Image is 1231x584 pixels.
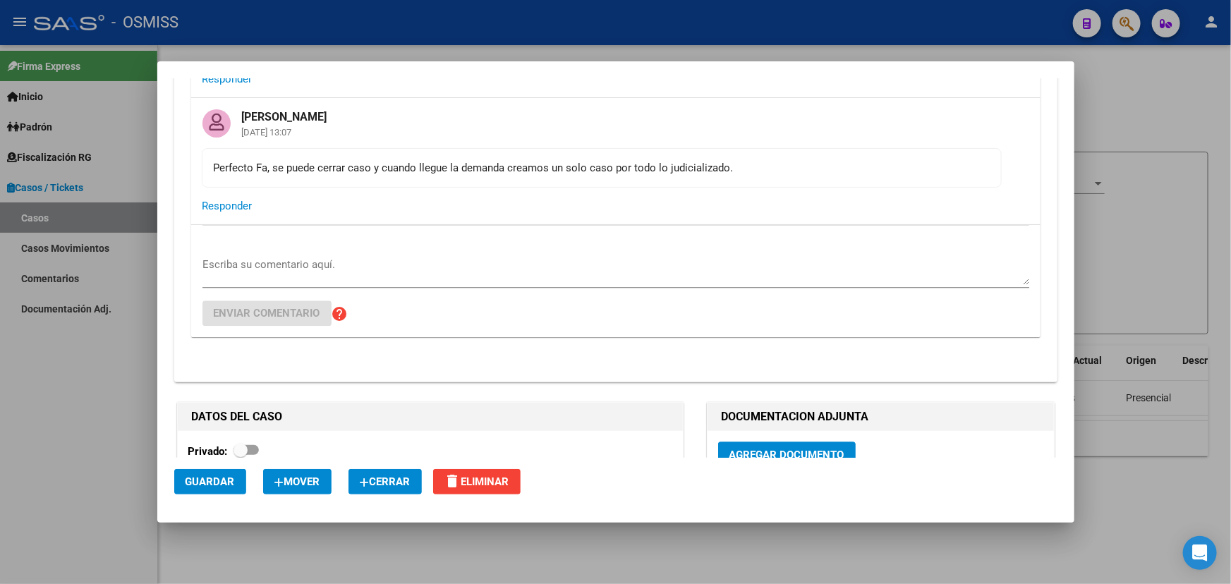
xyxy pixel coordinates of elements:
[202,300,332,326] button: Enviar comentario
[231,98,339,125] mat-card-title: [PERSON_NAME]
[202,73,253,85] span: Responder
[192,410,283,423] strong: DATOS DEL CASO
[444,473,461,489] mat-icon: delete
[174,469,246,494] button: Guardar
[332,305,348,322] mat-icon: help
[202,200,253,212] span: Responder
[202,193,253,219] button: Responder
[214,307,320,320] span: Enviar comentario
[274,475,320,488] span: Mover
[1183,536,1217,570] div: Open Intercom Messenger
[729,449,844,461] span: Agregar Documento
[186,475,235,488] span: Guardar
[360,475,411,488] span: Cerrar
[202,66,253,92] button: Responder
[214,160,990,176] div: Perfecto Fa, se puede cerrar caso y cuando llegue la demanda creamos un solo caso por todo lo jud...
[188,445,228,458] strong: Privado:
[444,475,509,488] span: Eliminar
[718,442,856,468] button: Agregar Documento
[348,469,422,494] button: Cerrar
[433,469,521,494] button: Eliminar
[722,408,1040,425] h1: DOCUMENTACION ADJUNTA
[263,469,332,494] button: Mover
[231,128,339,137] mat-card-subtitle: [DATE] 13:07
